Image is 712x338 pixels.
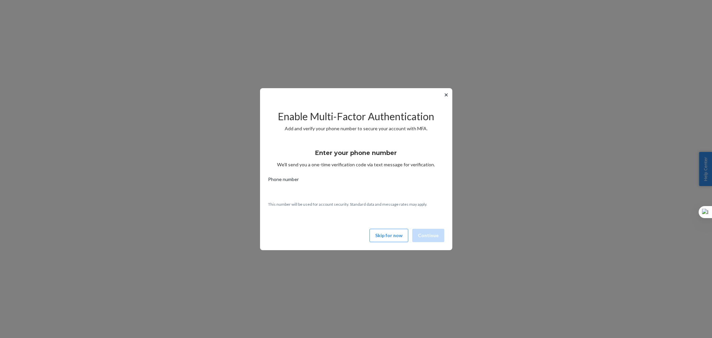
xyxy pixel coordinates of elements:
[268,176,299,185] span: Phone number
[268,201,444,207] p: This number will be used for account security. Standard data and message rates may apply.
[315,149,397,157] h3: Enter your phone number
[268,111,444,122] h2: Enable Multi-Factor Authentication
[268,143,444,168] div: We’ll send you a one-time verification code via text message for verification.
[268,125,444,132] p: Add and verify your phone number to secure your account with MFA.
[412,229,444,242] button: Continue
[370,229,408,242] button: Skip for now
[443,91,450,99] button: ✕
